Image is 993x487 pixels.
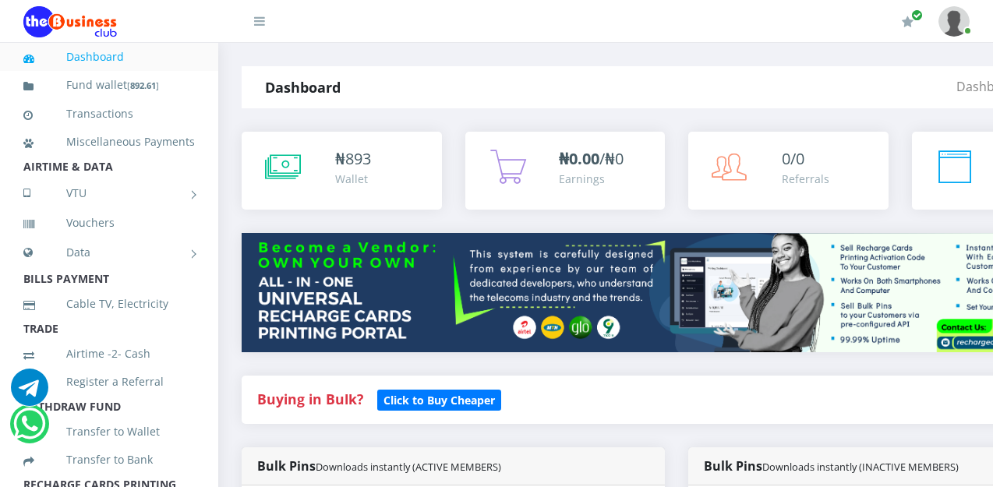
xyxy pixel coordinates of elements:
[23,39,195,75] a: Dashboard
[23,233,195,272] a: Data
[782,171,829,187] div: Referrals
[688,132,889,210] a: 0/0 Referrals
[335,171,371,187] div: Wallet
[559,171,624,187] div: Earnings
[23,124,195,160] a: Miscellaneous Payments
[704,457,959,475] strong: Bulk Pins
[938,6,970,37] img: User
[257,390,363,408] strong: Buying in Bulk?
[11,380,48,406] a: Chat for support
[559,148,624,169] span: /₦0
[782,148,804,169] span: 0/0
[902,16,913,28] i: Renew/Upgrade Subscription
[377,390,501,408] a: Click to Buy Cheaper
[23,174,195,213] a: VTU
[762,460,959,474] small: Downloads instantly (INACTIVE MEMBERS)
[23,364,195,400] a: Register a Referral
[130,79,156,91] b: 892.61
[127,79,159,91] small: [ ]
[242,132,442,210] a: ₦893 Wallet
[23,414,195,450] a: Transfer to Wallet
[23,96,195,132] a: Transactions
[911,9,923,21] span: Renew/Upgrade Subscription
[23,442,195,478] a: Transfer to Bank
[23,286,195,322] a: Cable TV, Electricity
[13,417,45,443] a: Chat for support
[23,205,195,241] a: Vouchers
[345,148,371,169] span: 893
[335,147,371,171] div: ₦
[265,78,341,97] strong: Dashboard
[383,393,495,408] b: Click to Buy Cheaper
[23,6,117,37] img: Logo
[23,67,195,104] a: Fund wallet[892.61]
[316,460,501,474] small: Downloads instantly (ACTIVE MEMBERS)
[257,457,501,475] strong: Bulk Pins
[559,148,599,169] b: ₦0.00
[23,336,195,372] a: Airtime -2- Cash
[465,132,666,210] a: ₦0.00/₦0 Earnings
